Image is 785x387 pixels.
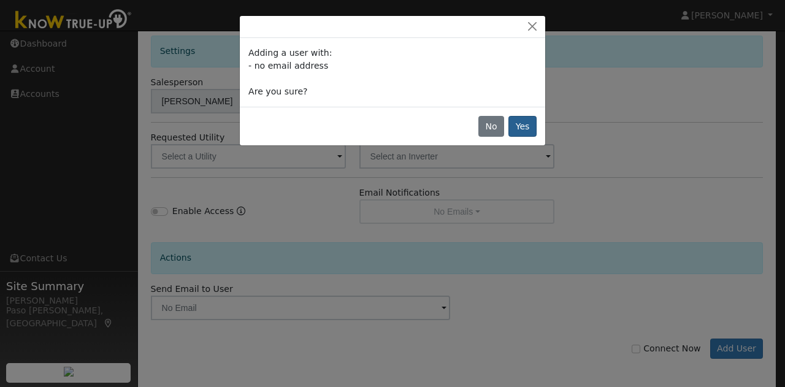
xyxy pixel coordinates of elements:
[478,116,504,137] button: No
[524,20,541,33] button: Close
[248,61,328,71] span: - no email address
[508,116,537,137] button: Yes
[248,86,307,96] span: Are you sure?
[248,48,332,58] span: Adding a user with:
